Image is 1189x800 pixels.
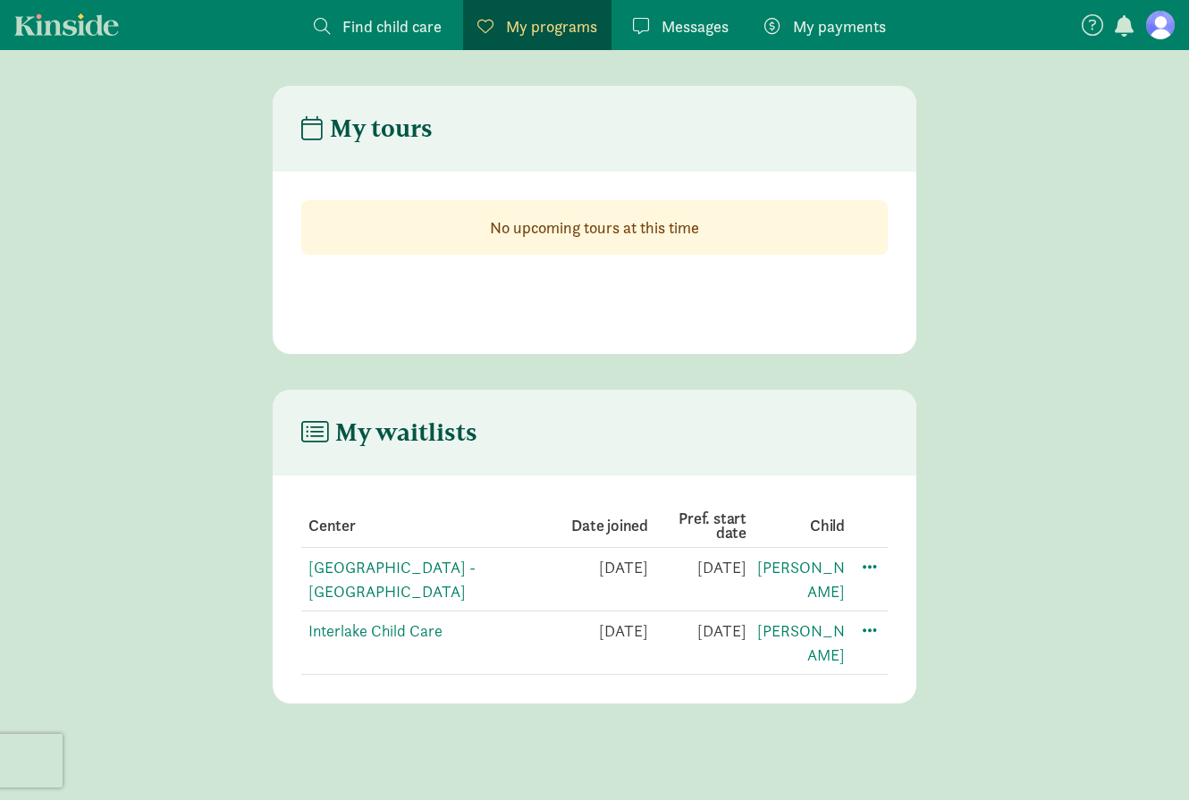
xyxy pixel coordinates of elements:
[506,14,597,38] span: My programs
[308,557,476,602] a: [GEOGRAPHIC_DATA] - [GEOGRAPHIC_DATA]
[301,114,433,143] h4: My tours
[550,548,648,611] td: [DATE]
[793,14,886,38] span: My payments
[648,611,746,675] td: [DATE]
[301,504,550,548] th: Center
[490,217,699,238] strong: No upcoming tours at this time
[14,13,119,36] a: Kinside
[342,14,442,38] span: Find child care
[662,14,729,38] span: Messages
[746,504,845,548] th: Child
[550,611,648,675] td: [DATE]
[757,620,845,665] a: [PERSON_NAME]
[757,557,845,602] a: [PERSON_NAME]
[550,504,648,548] th: Date joined
[648,548,746,611] td: [DATE]
[301,418,477,447] h4: My waitlists
[648,504,746,548] th: Pref. start date
[308,620,443,641] a: Interlake Child Care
